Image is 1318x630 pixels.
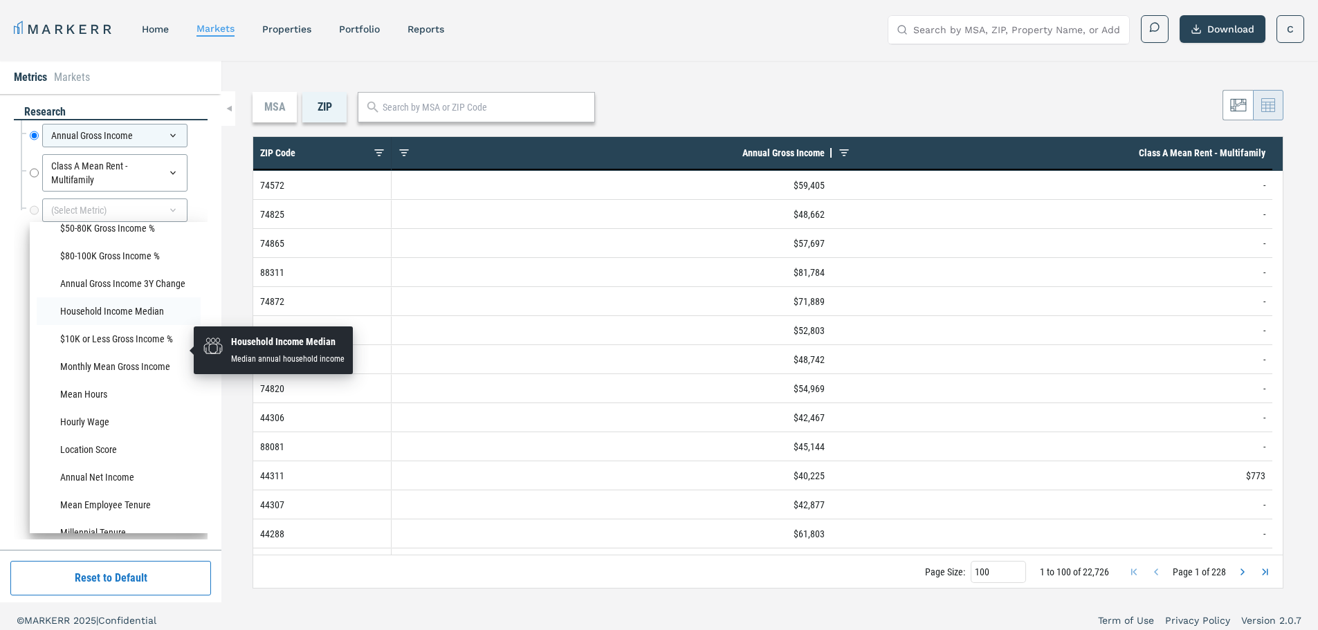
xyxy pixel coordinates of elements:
[392,490,832,519] div: $42,877
[832,490,1272,519] div: -
[37,380,201,408] li: Mean Hours
[392,200,832,228] div: $48,662
[832,403,1272,432] div: -
[14,104,208,120] div: research
[37,491,201,519] li: Mean Employee Tenure
[14,69,47,86] li: Metrics
[253,287,392,315] div: 74872
[42,154,187,192] div: Class A Mean Rent - Multifamily
[73,615,98,626] span: 2025 |
[1083,566,1109,577] span: 22,726
[975,566,1009,577] div: 100
[1211,566,1226,577] span: 228
[1195,566,1200,577] span: 1
[392,432,832,461] div: $45,144
[1040,566,1045,577] span: 1
[832,316,1272,344] div: -
[392,316,832,344] div: $52,803
[832,374,1272,402] div: -
[42,198,187,222] div: (Select Metric)
[302,92,347,122] div: ZIP
[832,171,1272,199] div: -
[253,92,297,122] div: MSA
[253,461,392,490] div: 44311
[142,24,169,35] a: home
[253,374,392,402] div: 74820
[392,229,832,257] div: $57,697
[253,258,392,286] div: 88311
[24,615,73,626] span: MARKERR
[17,615,24,626] span: ©
[253,519,392,548] div: 44288
[98,615,156,626] span: Confidential
[392,171,832,199] div: $59,405
[253,432,392,461] div: 88081
[913,16,1121,44] input: Search by MSA, ZIP, Property Name, or Address
[832,229,1272,257] div: -
[1151,566,1162,577] div: Previous Page
[408,24,444,35] a: reports
[832,258,1272,286] div: -
[1180,15,1265,43] button: Download
[37,214,201,242] li: $50-80K Gross Income %
[1259,566,1270,577] div: Last Page
[37,297,201,325] li: Household Income Median
[832,548,1272,577] div: -
[971,561,1026,583] div: Page Size
[1056,566,1071,577] span: 100
[392,519,832,548] div: $61,803
[832,519,1272,548] div: -
[392,374,832,402] div: $54,969
[1165,613,1230,627] a: Privacy Policy
[383,100,587,115] input: Search by MSA or ZIP Code
[832,287,1272,315] div: -
[253,316,392,344] div: 74871
[37,353,201,380] li: Monthly Mean Gross Income
[1128,566,1139,577] div: First Page
[37,436,201,463] li: Location Score
[196,23,235,34] a: markets
[832,432,1272,461] div: -
[1139,147,1265,158] span: Class A Mean Rent - Multifamily
[742,147,825,158] span: Annual Gross Income
[392,403,832,432] div: $42,467
[392,345,832,373] div: $48,742
[37,270,201,297] li: Annual Gross Income 3Y Change
[37,408,201,436] li: Hourly Wage
[392,258,832,286] div: $81,784
[37,463,201,491] li: Annual Net Income
[262,24,311,35] a: properties
[231,335,345,349] div: Household Income Median
[832,461,1272,490] div: $773
[1237,566,1248,577] div: Next Page
[1276,15,1304,43] button: C
[1073,566,1081,577] span: of
[10,561,211,595] button: Reset to Default
[1287,22,1294,36] span: C
[1098,613,1154,627] a: Term of Use
[253,200,392,228] div: 74825
[925,566,965,577] div: Page Size:
[339,24,380,35] a: Portfolio
[253,403,392,432] div: 44306
[1241,613,1301,627] a: Version 2.0.7
[253,490,392,519] div: 44307
[231,352,345,366] div: Median annual household income
[202,335,224,357] img: Income & Employment
[253,229,392,257] div: 74865
[14,19,114,39] a: MARKERR
[37,325,201,353] li: $10K or Less Gross Income %
[253,171,392,199] div: 74572
[392,461,832,490] div: $40,225
[260,147,295,158] span: ZIP Code
[54,69,90,86] li: Markets
[832,200,1272,228] div: -
[1202,566,1209,577] span: of
[37,519,201,546] li: Millennial Tenure
[1047,566,1054,577] span: to
[1173,566,1193,577] span: Page
[42,124,187,147] div: Annual Gross Income
[832,345,1272,373] div: -
[37,242,201,270] li: $80-100K Gross Income %
[392,548,832,577] div: $45,214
